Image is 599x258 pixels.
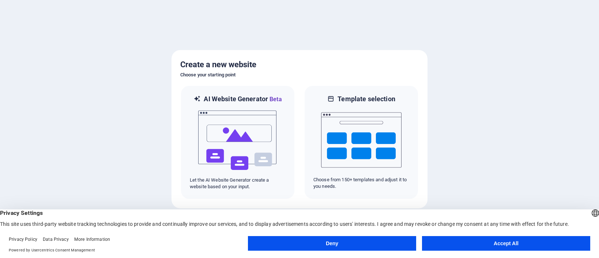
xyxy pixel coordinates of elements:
h6: Template selection [338,95,395,103]
h6: Choose your starting point [180,71,419,79]
div: Template selectionChoose from 150+ templates and adjust it to you needs. [304,85,419,200]
h6: AI Website Generator [204,95,282,104]
img: ai [197,104,278,177]
div: AI Website GeneratorBetaaiLet the AI Website Generator create a website based on your input. [180,85,295,200]
p: Let the AI Website Generator create a website based on your input. [190,177,286,190]
h5: Create a new website [180,59,419,71]
span: Beta [268,96,282,103]
p: Choose from 150+ templates and adjust it to you needs. [313,177,409,190]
